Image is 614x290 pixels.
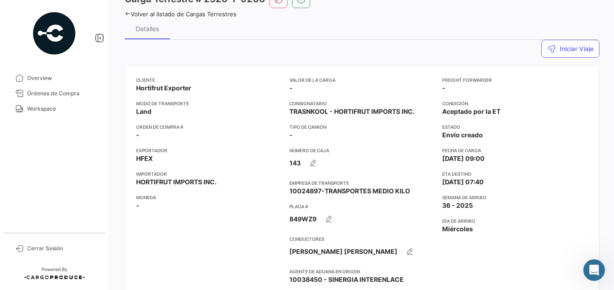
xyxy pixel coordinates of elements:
[32,11,77,56] img: powered-by.png
[18,20,88,29] img: logo
[289,275,404,284] span: 10038450 - SINERGIA INTERENLACE
[289,107,415,116] span: TRASNKOOL - HORTIFRUT IMPORTS INC.
[18,64,163,95] p: Hola [PERSON_NAME] 👋
[442,76,588,84] app-card-info-title: Freight Forwarder
[136,178,217,187] span: HORTIFRUT IMPORTS INC.
[136,76,282,84] app-card-info-title: Cliente
[442,154,485,163] span: [DATE] 09:00
[136,147,282,154] app-card-info-title: Exportador
[19,196,151,206] div: Envíanos un mensaje
[27,105,98,113] span: Workspace
[38,159,254,166] span: [PERSON_NAME][EMAIL_ADDRESS][PERSON_NAME][DOMAIN_NAME]
[442,147,588,154] app-card-info-title: Fecha de carga
[36,229,55,236] span: Inicio
[289,247,397,256] span: [PERSON_NAME] [PERSON_NAME]
[442,194,588,201] app-card-info-title: Semana de Arribo
[90,207,181,243] button: Mensajes
[289,187,410,196] span: 10024897-TRANSPORTES MEDIO KILO
[7,101,101,117] a: Workspace
[583,259,605,281] iframe: Intercom live chat
[121,229,150,236] span: Mensajes
[289,159,301,168] span: 143
[99,167,129,177] div: • Hace 3h
[442,217,588,225] app-card-info-title: Día de Arribo
[442,123,588,131] app-card-info-title: Estado
[442,84,445,93] span: -
[136,131,139,140] span: -
[136,154,153,163] span: HFEX
[136,194,282,201] app-card-info-title: Moneda
[289,203,435,210] app-card-info-title: Placa #
[156,14,172,31] div: Cerrar
[9,150,171,184] div: RA[PERSON_NAME][EMAIL_ADDRESS][PERSON_NAME][DOMAIN_NAME]Cargo Produce Inc.•Hace 3h
[289,123,435,131] app-card-info-title: Tipo de Camión
[289,268,435,275] app-card-info-title: Agente de Aduana en Origen
[136,201,139,210] span: -
[136,84,191,93] span: Hortifrut Exporter
[136,170,282,178] app-card-info-title: Importador
[442,225,473,234] span: Miércoles
[136,107,151,116] span: Land
[289,76,435,84] app-card-info-title: Valor de la Carga
[442,107,501,116] span: Aceptado por la ET
[136,100,282,107] app-card-info-title: Modo de Transporte
[9,189,172,214] div: Envíanos un mensaje
[7,86,101,101] a: Órdenes de Compra
[442,100,588,107] app-card-info-title: Condición
[442,170,588,178] app-card-info-title: ETA Destino
[136,25,159,33] div: Detalles
[289,131,293,140] span: -
[442,201,473,210] span: 36 - 2025
[442,178,484,187] span: [DATE] 07:40
[38,167,98,177] div: Cargo Produce Inc.
[289,235,435,243] app-card-info-title: Conductores
[442,131,483,140] span: Envío creado
[289,147,435,154] app-card-info-title: Número de Caja
[123,14,141,33] div: Profile image for Rocio
[289,100,435,107] app-card-info-title: Consignatario
[541,40,600,58] button: Iniciar Viaje
[27,244,98,253] span: Cerrar Sesión
[9,137,172,184] div: Mensaje recienteRA[PERSON_NAME][EMAIL_ADDRESS][PERSON_NAME][DOMAIN_NAME]Cargo Produce Inc.•Hace 3h
[7,70,101,86] a: Overview
[289,215,316,224] span: 849WZ9
[125,10,236,18] a: Volver al listado de Cargas Terrestres
[18,164,28,174] div: R
[27,74,98,82] span: Overview
[106,14,124,33] div: Profile image for Andrielle
[289,84,293,93] span: -
[19,145,162,154] div: Mensaje reciente
[24,164,35,174] div: A
[136,123,282,131] app-card-info-title: Orden de Compra #
[289,179,435,187] app-card-info-title: Empresa de Transporte
[27,89,98,98] span: Órdenes de Compra
[18,95,163,126] p: ¿Cómo podemos ayudarte?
